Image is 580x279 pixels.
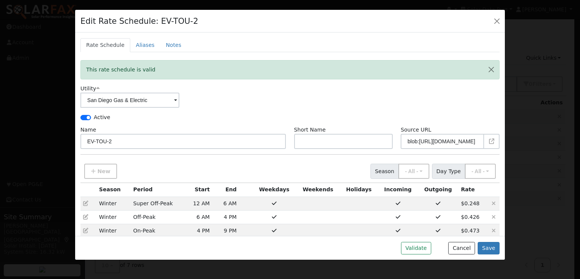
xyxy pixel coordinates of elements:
td: 6 AM [185,210,212,224]
span: Winter [99,214,116,220]
span: Season [370,164,398,179]
td: $0.47296 [458,224,488,237]
button: New [84,164,117,179]
td: Nov to Feb [96,197,130,210]
a: Delete Period [490,200,497,206]
td: Nov to Feb [96,224,130,237]
label: Short Name [294,126,326,134]
input: Select a Utility [80,93,179,108]
button: Validate [401,242,431,255]
span: Winter [99,200,116,206]
label: Name [80,126,96,134]
th: Holidays [340,183,378,197]
a: Edit period (-2) [83,214,88,220]
label: Source URL [401,126,431,134]
th: Rate [458,183,488,197]
th: Period [131,183,186,197]
a: Rate Schedule [80,38,130,52]
td: 6 AM [212,197,239,210]
th: Outgoing [418,183,458,197]
td: $0.4263 [458,210,488,224]
th: Season [96,183,130,197]
a: Delete Period [490,214,497,220]
th: End [212,183,239,197]
td: Nov to Feb [96,210,130,224]
th: Start [185,183,212,197]
a: Edit period (-1) [83,200,88,206]
h4: Edit Rate Schedule: EV-TOU-2 [80,15,198,27]
span: This rate schedule is valid [86,67,155,73]
button: - All - [465,164,496,179]
a: Aliases [130,38,160,52]
span: Winter [99,228,116,234]
a: Notes [160,38,187,52]
span: New [97,168,110,174]
div: Utility [80,85,179,93]
button: Save [478,242,500,255]
span: Day Type [432,164,465,179]
a: Delete Period [490,228,497,234]
label: Active [94,113,110,121]
td: $0.24794 [458,197,488,210]
button: Cancel [448,242,475,255]
a: Edit period (-3) [83,228,88,234]
td: 9 PM [212,224,239,237]
td: 4 PM [185,224,212,237]
span: On-Peak [133,228,156,234]
th: Weekdays [253,183,296,197]
span: Super Off-Peak [133,200,173,206]
th: Incoming [378,183,418,197]
span: Off-Peak [133,214,156,220]
td: 4 PM [212,210,239,224]
button: - All - [398,164,429,179]
th: Weekends [296,183,340,197]
td: 12 AM [185,197,212,210]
